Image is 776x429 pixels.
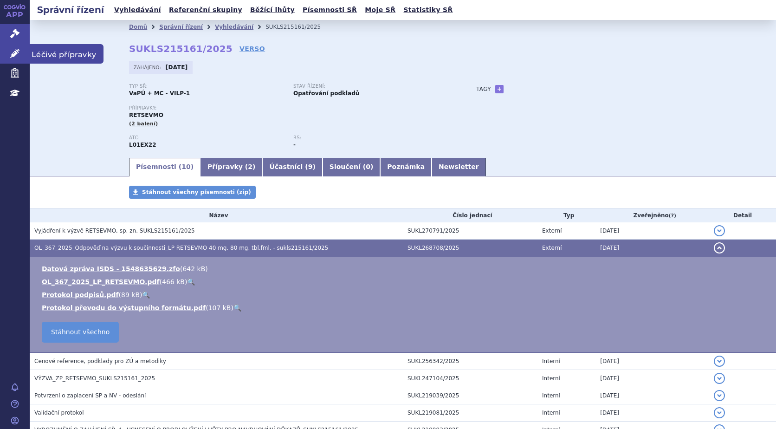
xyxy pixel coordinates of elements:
[42,278,160,286] a: OL_367_2025_LP_RETSEVMO.pdf
[247,4,297,16] a: Běžící lhůty
[403,404,537,422] td: SUKL219081/2025
[714,356,725,367] button: detail
[34,409,84,416] span: Validační protokol
[403,370,537,387] td: SUKL247104/2025
[542,358,560,364] span: Interní
[323,158,380,176] a: Sloučení (0)
[293,90,359,97] strong: Opatřování podkladů
[42,322,119,343] a: Stáhnout všechno
[432,158,486,176] a: Newsletter
[129,121,158,127] span: (2 balení)
[595,240,709,257] td: [DATE]
[42,290,767,299] li: ( )
[537,208,595,222] th: Typ
[42,303,767,312] li: ( )
[129,24,147,30] a: Domů
[714,225,725,236] button: detail
[366,163,370,170] span: 0
[42,264,767,273] li: ( )
[42,291,119,299] a: Protokol podpisů.pdf
[714,242,725,253] button: detail
[159,24,203,30] a: Správní řízení
[403,352,537,370] td: SUKL256342/2025
[30,208,403,222] th: Název
[30,44,103,64] span: Léčivé přípravky
[595,352,709,370] td: [DATE]
[134,64,163,71] span: Zahájeno:
[129,158,200,176] a: Písemnosti (10)
[111,4,164,16] a: Vyhledávání
[595,208,709,222] th: Zveřejněno
[542,245,562,251] span: Externí
[129,112,163,118] span: RETSEVMO
[215,24,253,30] a: Vyhledávání
[300,4,360,16] a: Písemnosti SŘ
[248,163,252,170] span: 2
[669,213,676,219] abbr: (?)
[182,265,205,273] span: 642 kB
[401,4,455,16] a: Statistiky SŘ
[121,291,140,299] span: 89 kB
[142,291,150,299] a: 🔍
[34,375,155,382] span: VÝZVA_ZP_RETSEVMO_SUKLS215161_2025
[42,277,767,286] li: ( )
[595,222,709,240] td: [DATE]
[181,163,190,170] span: 10
[30,3,111,16] h2: Správní řízení
[542,375,560,382] span: Interní
[129,84,284,89] p: Typ SŘ:
[239,44,265,53] a: VERSO
[714,407,725,418] button: detail
[129,135,284,141] p: ATC:
[265,20,333,34] li: SUKLS215161/2025
[34,358,166,364] span: Cenové reference, podklady pro ZÚ a metodiky
[308,163,313,170] span: 9
[403,240,537,257] td: SUKL268708/2025
[293,135,448,141] p: RS:
[495,85,504,93] a: +
[166,4,245,16] a: Referenční skupiny
[129,43,233,54] strong: SUKLS215161/2025
[34,227,195,234] span: Vyjádření k výzvě RETSEVMO, sp. zn. SUKLS215161/2025
[403,208,537,222] th: Číslo jednací
[403,387,537,404] td: SUKL219039/2025
[129,105,458,111] p: Přípravky:
[262,158,322,176] a: Účastníci (9)
[34,392,146,399] span: Potvrzení o zaplacení SP a NV - odeslání
[129,186,256,199] a: Stáhnout všechny písemnosti (zip)
[42,265,180,273] a: Datová zpráva ISDS - 1548635629.zfo
[162,278,185,286] span: 466 kB
[362,4,398,16] a: Moje SŘ
[542,409,560,416] span: Interní
[542,227,562,234] span: Externí
[129,142,156,148] strong: SELPERKATINIB
[166,64,188,71] strong: [DATE]
[187,278,195,286] a: 🔍
[714,373,725,384] button: detail
[380,158,432,176] a: Poznámka
[709,208,776,222] th: Detail
[142,189,251,195] span: Stáhnout všechny písemnosti (zip)
[595,404,709,422] td: [DATE]
[42,304,206,312] a: Protokol převodu do výstupního formátu.pdf
[129,90,190,97] strong: VaPÚ + MC - VILP-1
[293,84,448,89] p: Stav řízení:
[542,392,560,399] span: Interní
[595,387,709,404] td: [DATE]
[233,304,241,312] a: 🔍
[34,245,328,251] span: OL_367_2025_Odpověď na výzvu k součinnosti_LP RETSEVMO 40 mg, 80 mg, tbl.fml. - sukls215161/2025
[293,142,296,148] strong: -
[200,158,262,176] a: Přípravky (2)
[476,84,491,95] h3: Tagy
[403,222,537,240] td: SUKL270791/2025
[714,390,725,401] button: detail
[595,370,709,387] td: [DATE]
[208,304,231,312] span: 107 kB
